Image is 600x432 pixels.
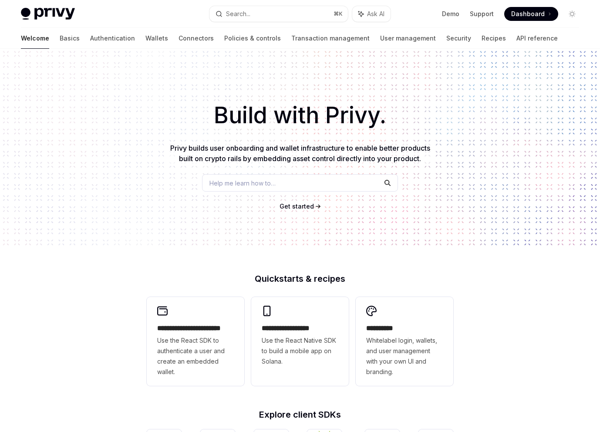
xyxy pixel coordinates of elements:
[482,28,506,49] a: Recipes
[367,10,384,18] span: Ask AI
[179,28,214,49] a: Connectors
[226,9,250,19] div: Search...
[157,335,234,377] span: Use the React SDK to authenticate a user and create an embedded wallet.
[147,274,453,283] h2: Quickstarts & recipes
[352,6,391,22] button: Ask AI
[60,28,80,49] a: Basics
[366,335,443,377] span: Whitelabel login, wallets, and user management with your own UI and branding.
[147,410,453,419] h2: Explore client SDKs
[380,28,436,49] a: User management
[280,202,314,211] a: Get started
[356,297,453,386] a: **** *****Whitelabel login, wallets, and user management with your own UI and branding.
[516,28,558,49] a: API reference
[334,10,343,17] span: ⌘ K
[511,10,545,18] span: Dashboard
[21,8,75,20] img: light logo
[470,10,494,18] a: Support
[209,179,276,188] span: Help me learn how to…
[504,7,558,21] a: Dashboard
[280,202,314,210] span: Get started
[262,335,338,367] span: Use the React Native SDK to build a mobile app on Solana.
[442,10,459,18] a: Demo
[145,28,168,49] a: Wallets
[565,7,579,21] button: Toggle dark mode
[14,98,586,132] h1: Build with Privy.
[251,297,349,386] a: **** **** **** ***Use the React Native SDK to build a mobile app on Solana.
[21,28,49,49] a: Welcome
[291,28,370,49] a: Transaction management
[90,28,135,49] a: Authentication
[224,28,281,49] a: Policies & controls
[209,6,348,22] button: Search...⌘K
[170,144,430,163] span: Privy builds user onboarding and wallet infrastructure to enable better products built on crypto ...
[446,28,471,49] a: Security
